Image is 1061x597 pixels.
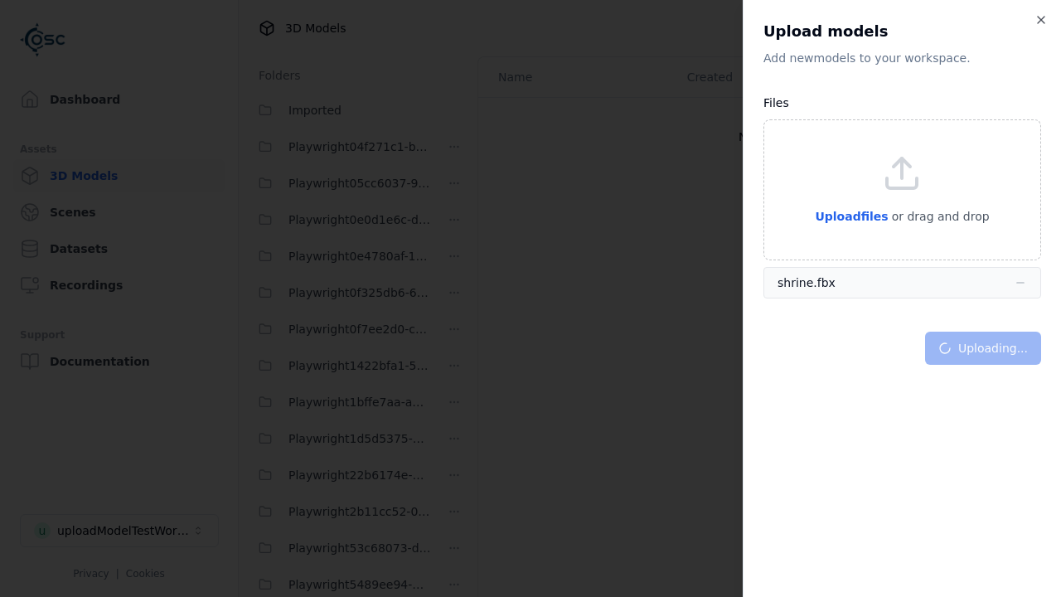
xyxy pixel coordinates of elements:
h2: Upload models [763,20,1041,43]
span: Upload files [815,210,888,223]
div: shrine.fbx [778,274,836,291]
label: Files [763,96,789,109]
p: Add new model s to your workspace. [763,50,1041,66]
p: or drag and drop [889,206,990,226]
